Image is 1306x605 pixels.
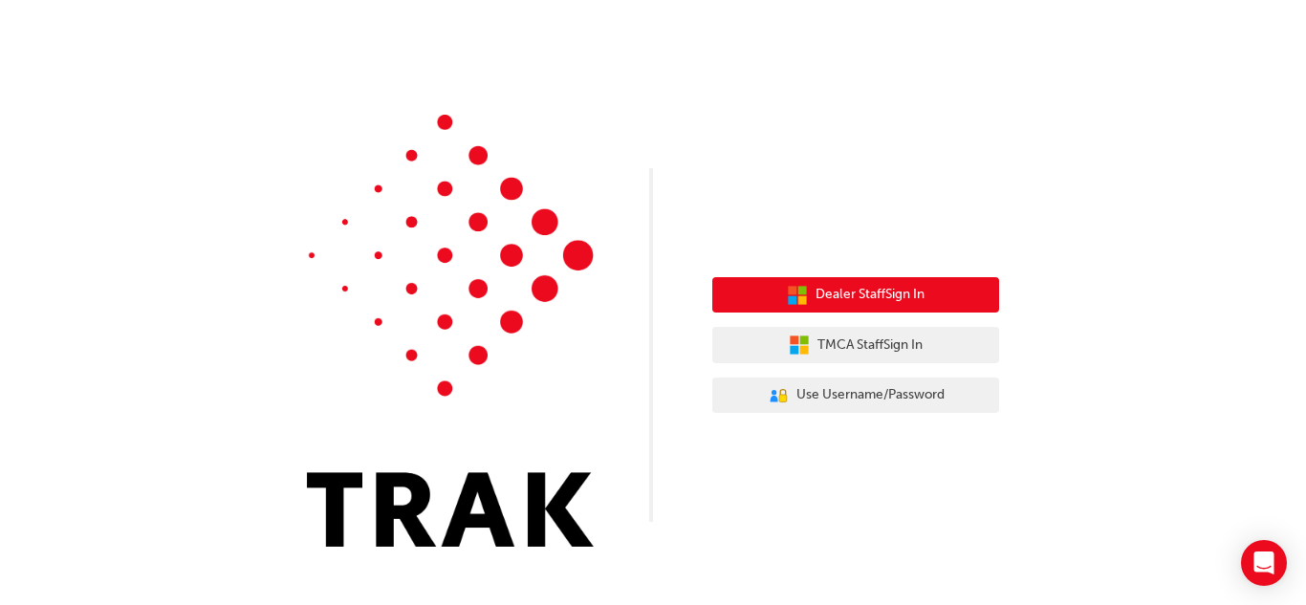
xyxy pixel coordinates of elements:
span: Dealer Staff Sign In [816,284,925,306]
button: Dealer StaffSign In [712,277,999,313]
button: TMCA StaffSign In [712,327,999,363]
span: Use Username/Password [796,384,945,406]
span: TMCA Staff Sign In [817,335,923,357]
div: Open Intercom Messenger [1241,540,1287,586]
button: Use Username/Password [712,378,999,414]
img: Trak [307,115,594,547]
